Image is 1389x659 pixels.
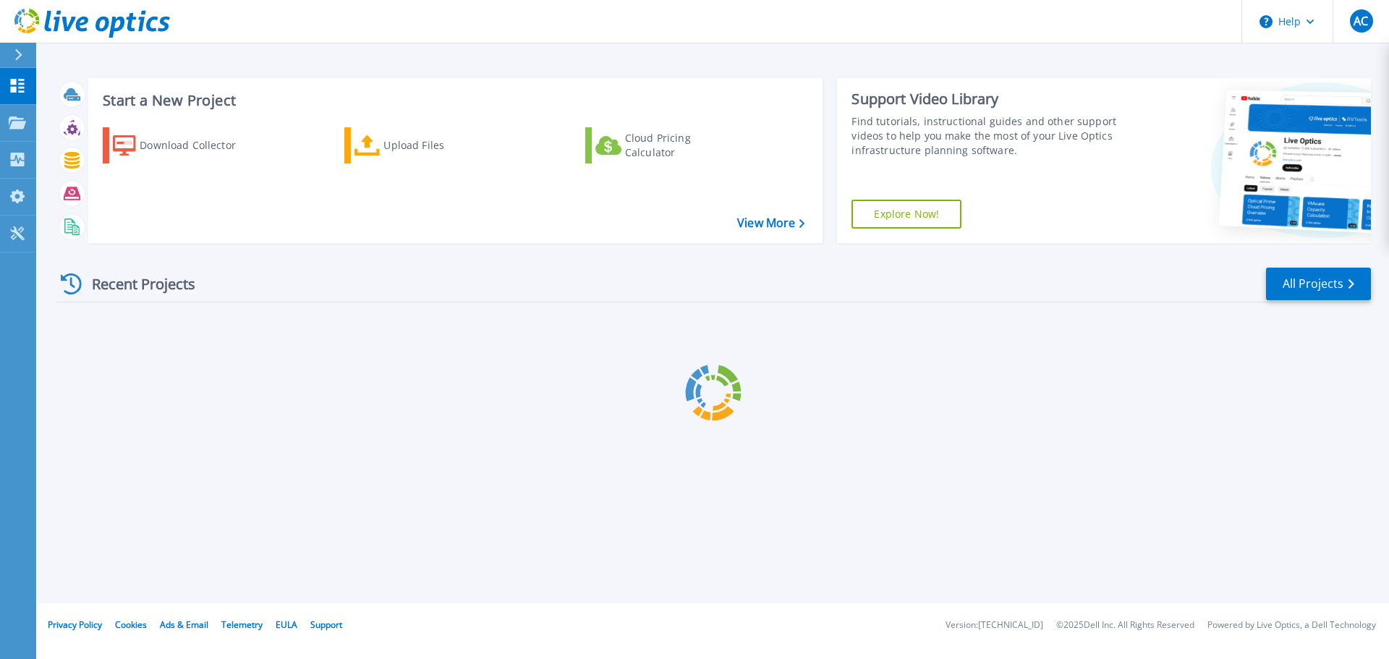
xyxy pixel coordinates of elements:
div: Download Collector [140,131,255,160]
li: Powered by Live Optics, a Dell Technology [1207,621,1376,630]
a: Explore Now! [851,200,961,229]
li: © 2025 Dell Inc. All Rights Reserved [1056,621,1194,630]
h3: Start a New Project [103,93,804,109]
a: Cookies [115,618,147,631]
li: Version: [TECHNICAL_ID] [946,621,1043,630]
div: Recent Projects [56,266,215,302]
a: Support [310,618,342,631]
a: Download Collector [103,127,264,163]
span: AC [1354,15,1368,27]
a: EULA [276,618,297,631]
div: Cloud Pricing Calculator [625,131,741,160]
div: Find tutorials, instructional guides and other support videos to help you make the most of your L... [851,114,1123,158]
a: View More [737,216,804,230]
a: Privacy Policy [48,618,102,631]
div: Upload Files [383,131,499,160]
div: Support Video Library [851,90,1123,109]
a: Upload Files [344,127,506,163]
a: Ads & Email [160,618,208,631]
a: Telemetry [221,618,263,631]
a: All Projects [1266,268,1371,300]
a: Cloud Pricing Calculator [585,127,747,163]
